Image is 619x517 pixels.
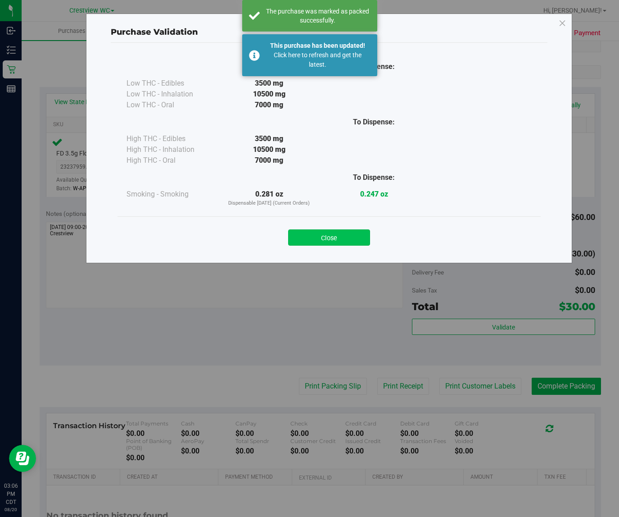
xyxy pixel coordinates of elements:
[217,133,321,144] div: 3500 mg
[288,229,370,246] button: Close
[111,27,198,37] span: Purchase Validation
[265,7,370,25] div: The purchase was marked as packed successfully.
[217,144,321,155] div: 10500 mg
[127,155,217,166] div: High THC - Oral
[127,133,217,144] div: High THC - Edibles
[217,89,321,100] div: 10500 mg
[217,78,321,89] div: 3500 mg
[217,100,321,110] div: 7000 mg
[127,144,217,155] div: High THC - Inhalation
[127,100,217,110] div: Low THC - Oral
[9,445,36,472] iframe: Resource center
[127,189,217,200] div: Smoking - Smoking
[360,190,388,198] strong: 0.247 oz
[217,155,321,166] div: 7000 mg
[321,172,426,183] div: To Dispense:
[127,89,217,100] div: Low THC - Inhalation
[217,200,321,207] p: Dispensable [DATE] (Current Orders)
[127,78,217,89] div: Low THC - Edibles
[265,41,370,50] div: This purchase has been updated!
[217,189,321,207] div: 0.281 oz
[265,50,370,69] div: Click here to refresh and get the latest.
[321,117,426,128] div: To Dispense:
